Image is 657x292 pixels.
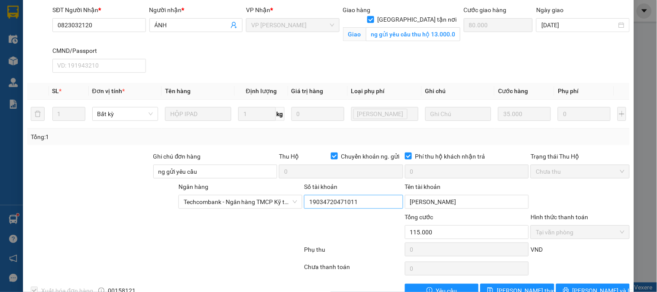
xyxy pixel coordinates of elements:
label: Ngày giao [536,6,563,13]
span: Đơn vị tính [92,88,125,94]
input: Ghi Chú [425,107,492,121]
input: 0 [498,107,551,121]
span: Định lượng [246,88,277,94]
button: plus [618,107,626,121]
label: Số tài khoản [304,183,337,190]
span: Cước hàng [498,88,528,94]
span: VP Hoàng Gia [251,19,334,32]
input: Ghi chú đơn hàng [153,165,278,178]
input: VD: Bàn, Ghế [165,107,231,121]
span: VND [531,246,543,253]
span: Phí thu hộ khách nhận trả [412,152,489,161]
span: user-add [230,22,237,29]
span: Techcombank - Ngân hàng TMCP Kỹ thương Việt Nam [184,195,298,208]
div: Người nhận [149,5,243,15]
span: Chưa thu [536,165,624,178]
span: Lưu kho [353,109,408,119]
div: Tổng: 1 [31,132,254,142]
span: Thu Hộ [279,153,299,160]
label: Tên tài khoản [405,183,441,190]
span: VP Nhận [246,6,270,13]
span: [GEOGRAPHIC_DATA] tận nơi [374,15,460,24]
label: Cước giao hàng [464,6,507,13]
div: CMND/Passport [52,46,146,55]
input: 0 [291,107,344,121]
label: Ghi chú đơn hàng [153,153,201,160]
div: Trạng thái Thu Hộ [531,152,629,161]
th: Ghi chú [422,83,495,100]
span: Tổng cước [405,214,434,221]
span: Giá trị hàng [291,88,324,94]
label: Hình thức thanh toán [531,214,588,221]
span: [PERSON_NAME] [357,109,404,119]
div: SĐT Người Nhận [52,5,146,15]
input: Giao tận nơi [366,27,460,41]
input: Tên tài khoản [405,195,529,209]
span: kg [276,107,285,121]
span: Bất kỳ [97,107,153,120]
span: Chuyển khoản ng. gửi [338,152,403,161]
div: Phụ thu [303,245,404,260]
span: Giao hàng [343,6,371,13]
span: SL [52,88,59,94]
th: Loại phụ phí [348,83,422,100]
input: Số tài khoản [304,195,403,209]
input: Cước giao hàng [464,18,533,32]
span: Phụ phí [558,88,579,94]
span: Giao [343,27,366,41]
div: Chưa thanh toán [303,262,404,277]
input: Ngày giao [541,20,616,30]
button: delete [31,107,45,121]
label: Ngân hàng [178,183,208,190]
span: Tại văn phòng [536,226,624,239]
span: Tên hàng [165,88,191,94]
